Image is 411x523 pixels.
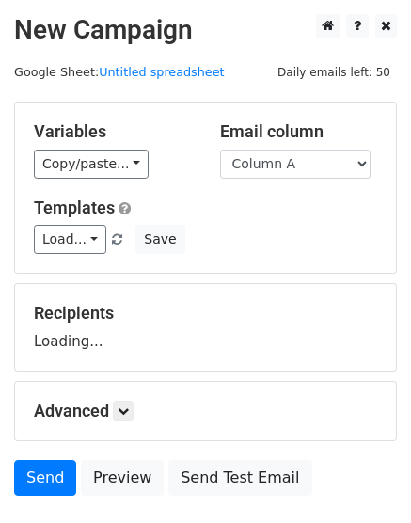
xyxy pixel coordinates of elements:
a: Templates [34,198,115,217]
a: Untitled spreadsheet [99,65,224,79]
h5: Variables [34,121,192,142]
h5: Recipients [34,303,377,324]
div: Loading... [34,303,377,352]
a: Send Test Email [168,460,311,496]
h2: New Campaign [14,14,397,46]
a: Load... [34,225,106,254]
a: Preview [81,460,164,496]
a: Daily emails left: 50 [271,65,397,79]
span: Daily emails left: 50 [271,62,397,83]
button: Save [135,225,184,254]
a: Send [14,460,76,496]
h5: Email column [220,121,378,142]
a: Copy/paste... [34,150,149,179]
h5: Advanced [34,401,377,421]
small: Google Sheet: [14,65,225,79]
